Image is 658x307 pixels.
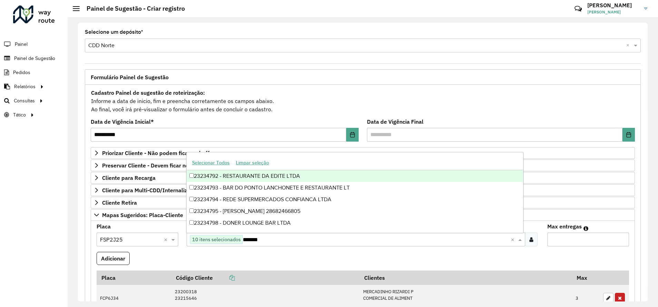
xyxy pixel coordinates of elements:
[213,274,235,281] a: Copiar
[91,209,635,221] a: Mapas Sugeridos: Placa-Cliente
[233,157,272,168] button: Limpar seleção
[85,28,143,36] label: Selecione um depósito
[584,226,588,231] em: Máximo de clientes que serão colocados na mesma rota com os clientes informados
[80,5,185,12] h2: Painel de Sugestão - Criar registro
[91,197,635,208] a: Cliente Retira
[91,88,635,114] div: Informe a data de inicio, fim e preencha corretamente os campos abaixo. Ao final, você irá pré-vi...
[97,270,171,285] th: Placa
[102,200,137,205] span: Cliente Retira
[91,147,635,159] a: Priorizar Cliente - Não podem ficar no buffer
[102,163,242,168] span: Preservar Cliente - Devem ficar no buffer, não roteirizar
[187,182,523,194] div: 23234793 - BAR DO PONTO LANCHONETE E RESTAURANTE LT
[190,235,242,244] span: 10 itens selecionados
[91,160,635,171] a: Preservar Cliente - Devem ficar no buffer, não roteirizar
[622,128,635,142] button: Choose Date
[15,41,28,48] span: Painel
[14,97,35,104] span: Consultas
[14,83,36,90] span: Relatórios
[547,222,582,231] label: Max entregas
[14,55,55,62] span: Painel de Sugestão
[102,175,156,181] span: Cliente para Recarga
[572,270,600,285] th: Max
[187,205,523,217] div: 23234795 - [PERSON_NAME] 28682466805
[367,117,423,126] label: Data de Vigência Final
[91,74,169,80] span: Formulário Painel de Sugestão
[587,2,639,9] h3: [PERSON_NAME]
[102,187,199,193] span: Cliente para Multi-CDD/Internalização
[187,217,523,229] div: 23234798 - DONER LOUNGE BAR LTDA
[91,172,635,184] a: Cliente para Recarga
[13,69,30,76] span: Pedidos
[97,222,111,231] label: Placa
[91,89,205,96] strong: Cadastro Painel de sugestão de roteirização:
[91,117,154,126] label: Data de Vigência Inicial
[346,128,359,142] button: Choose Date
[626,41,632,50] span: Clear all
[571,1,586,16] a: Contato Rápido
[13,111,26,119] span: Tático
[186,152,523,233] ng-dropdown-panel: Options list
[189,157,233,168] button: Selecionar Todos
[587,9,639,15] span: [PERSON_NAME]
[359,270,572,285] th: Clientes
[187,194,523,205] div: 23234794 - REDE SUPERMERCADOS CONFIANCA LTDA
[187,170,523,182] div: 23234792 - RESTAURANTE DA EDITE LTDA
[102,212,183,218] span: Mapas Sugeridos: Placa-Cliente
[511,235,517,244] span: Clear all
[102,150,215,156] span: Priorizar Cliente - Não podem ficar no buffer
[164,235,170,244] span: Clear all
[97,252,130,265] button: Adicionar
[171,270,359,285] th: Código Cliente
[91,184,635,196] a: Cliente para Multi-CDD/Internalização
